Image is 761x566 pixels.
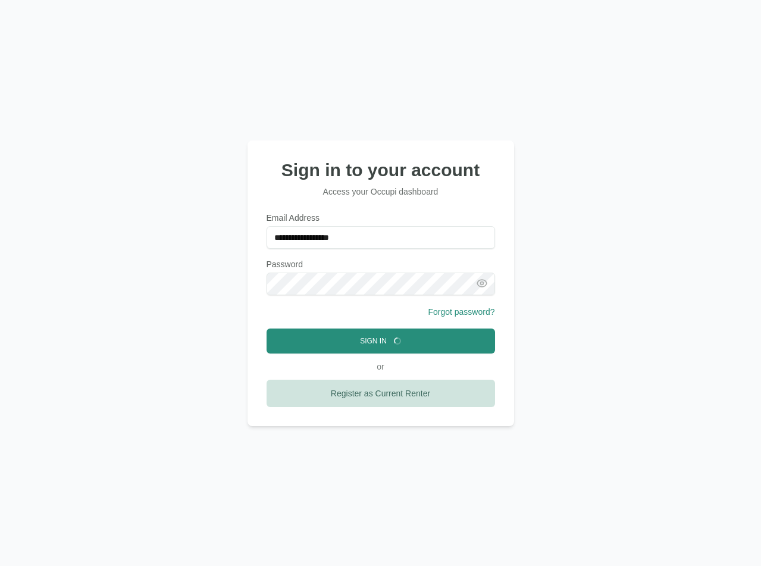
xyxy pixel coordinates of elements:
[267,186,495,198] p: Access your Occupi dashboard
[267,160,495,181] h1: Sign in to your account
[267,329,495,354] button: Sign In
[267,212,495,224] label: Email Address
[267,361,495,373] div: or
[428,306,494,318] button: Forgot password?
[267,258,495,270] label: Password
[267,380,495,407] a: Register as Current Renter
